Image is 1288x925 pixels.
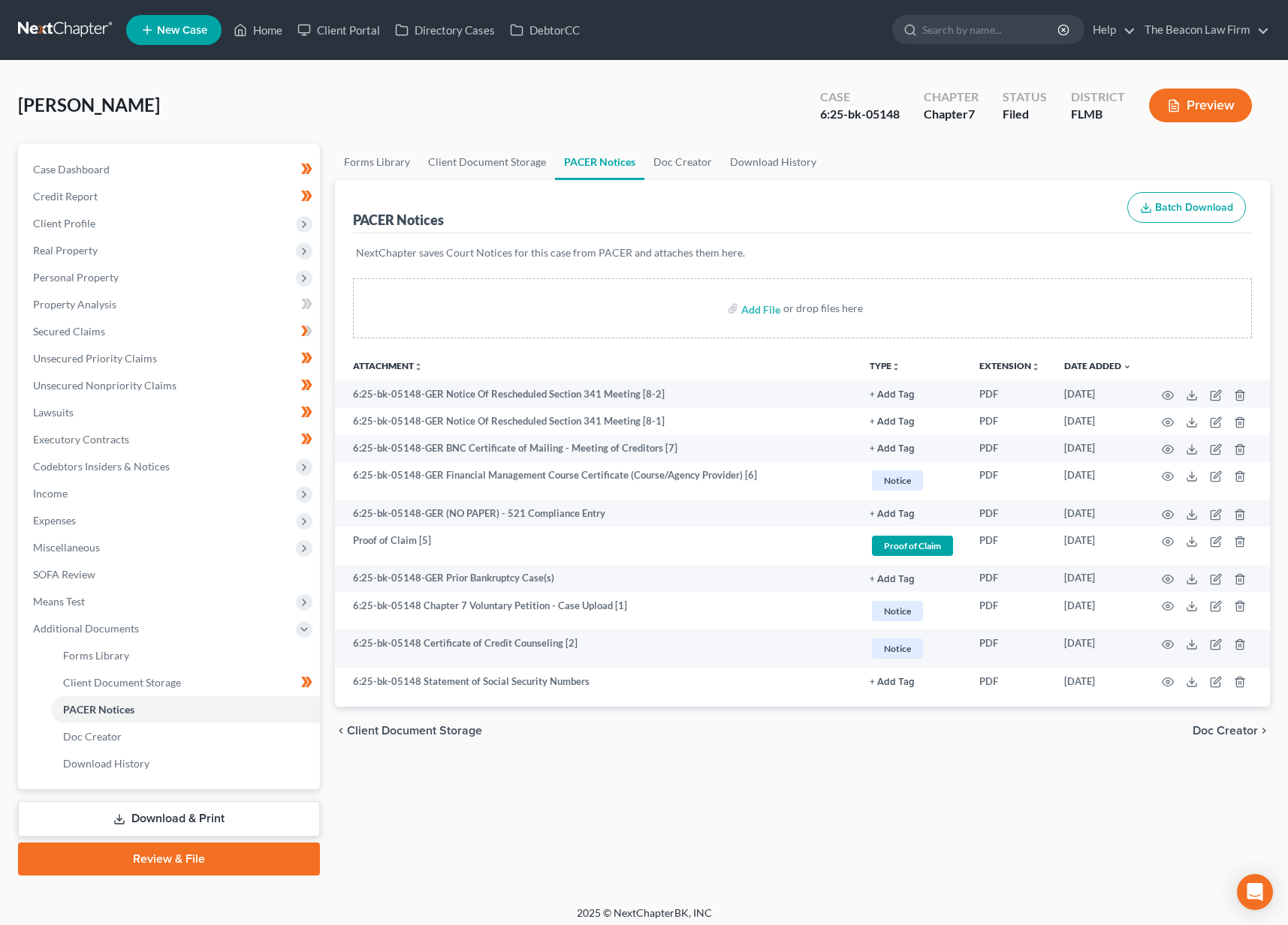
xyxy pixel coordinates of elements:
[924,89,979,106] div: Chapter
[63,703,134,716] span: PACER Notices
[1052,592,1144,630] td: [DATE]
[967,668,1052,695] td: PDF
[1071,106,1125,123] div: FLMB
[335,565,858,592] td: 6:25-bk-05148-GER Prior Bankruptcy Case(s)
[555,144,644,180] a: PACER Notices
[33,298,116,311] span: Property Analysis
[1052,435,1144,462] td: [DATE]
[870,441,955,455] a: + Add Tag
[51,669,320,696] a: Client Document Storage
[1052,380,1144,407] td: [DATE]
[1071,89,1125,106] div: District
[33,379,176,392] span: Unsecured Nonpriority Claims
[33,595,85,608] span: Means Test
[968,107,975,121] span: 7
[872,536,953,556] span: Proof of Claim
[1085,17,1136,44] a: Help
[1052,407,1144,434] td: [DATE]
[51,750,320,777] a: Download History
[21,318,320,345] a: Secured Claims
[419,144,555,180] a: Client Document Storage
[290,17,388,44] a: Client Portal
[18,94,160,116] span: [PERSON_NAME]
[33,568,95,581] span: SOFA Review
[967,500,1052,527] td: PDF
[870,444,915,454] button: + Add Tag
[33,406,74,419] span: Lawsuits
[1193,725,1258,737] span: Doc Creator
[870,509,915,519] button: + Add Tag
[353,211,444,229] div: PACER Notices
[33,190,98,203] span: Credit Report
[353,360,423,371] a: Attachmentunfold_more
[18,842,320,875] a: Review & File
[1052,500,1144,527] td: [DATE]
[21,156,320,183] a: Case Dashboard
[502,17,587,44] a: DebtorCC
[872,470,923,491] span: Notice
[922,16,1060,44] input: Search by name...
[21,426,320,453] a: Executory Contracts
[870,599,955,623] a: Notice
[63,676,181,689] span: Client Document Storage
[870,575,915,584] button: + Add Tag
[51,723,320,750] a: Doc Creator
[1258,725,1270,737] i: chevron_right
[33,460,170,473] span: Codebtors Insiders & Notices
[870,677,915,687] button: + Add Tag
[891,362,900,371] i: unfold_more
[967,380,1052,407] td: PDF
[967,592,1052,630] td: PDF
[21,399,320,426] a: Lawsuits
[21,345,320,372] a: Unsecured Priority Claims
[335,435,858,462] td: 6:25-bk-05148-GER BNC Certificate of Mailing - Meeting of Creditors [7]
[870,468,955,493] a: Notice
[63,649,129,662] span: Forms Library
[872,601,923,621] span: Notice
[335,668,858,695] td: 6:25-bk-05148 Statement of Social Security Numbers
[33,244,98,257] span: Real Property
[967,407,1052,434] td: PDF
[967,565,1052,592] td: PDF
[18,801,320,836] a: Download & Print
[872,638,923,659] span: Notice
[157,25,207,36] span: New Case
[967,462,1052,500] td: PDF
[21,561,320,588] a: SOFA Review
[347,725,482,737] span: Client Document Storage
[1137,17,1269,44] a: The Beacon Law Firm
[1064,360,1132,371] a: Date Added expand_more
[356,245,1249,260] p: NextChapter saves Court Notices for this case from PACER and attaches them here.
[335,725,482,737] button: chevron_left Client Document Storage
[33,514,76,527] span: Expenses
[870,414,955,428] a: + Add Tag
[1003,106,1047,123] div: Filed
[51,642,320,669] a: Forms Library
[21,183,320,210] a: Credit Report
[870,417,915,427] button: + Add Tag
[1052,527,1144,565] td: [DATE]
[335,144,419,180] a: Forms Library
[979,360,1040,371] a: Extensionunfold_more
[51,696,320,723] a: PACER Notices
[335,462,858,500] td: 6:25-bk-05148-GER Financial Management Course Certificate (Course/Agency Provider) [6]
[1052,565,1144,592] td: [DATE]
[1193,725,1270,737] button: Doc Creator chevron_right
[226,17,290,44] a: Home
[1003,89,1047,106] div: Status
[967,435,1052,462] td: PDF
[335,500,858,527] td: 6:25-bk-05148-GER (NO PAPER) - 521 Compliance Entry
[870,362,900,371] button: TYPEunfold_more
[33,541,100,554] span: Miscellaneous
[388,17,502,44] a: Directory Cases
[1237,874,1273,910] div: Open Intercom Messenger
[1127,192,1246,224] button: Batch Download
[1155,201,1233,214] span: Batch Download
[335,380,858,407] td: 6:25-bk-05148-GER Notice Of Rescheduled Section 341 Meeting [8-2]
[870,506,955,521] a: + Add Tag
[1052,668,1144,695] td: [DATE]
[820,106,900,123] div: 6:25-bk-05148
[33,487,68,500] span: Income
[870,387,955,401] a: + Add Tag
[870,390,915,400] button: + Add Tag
